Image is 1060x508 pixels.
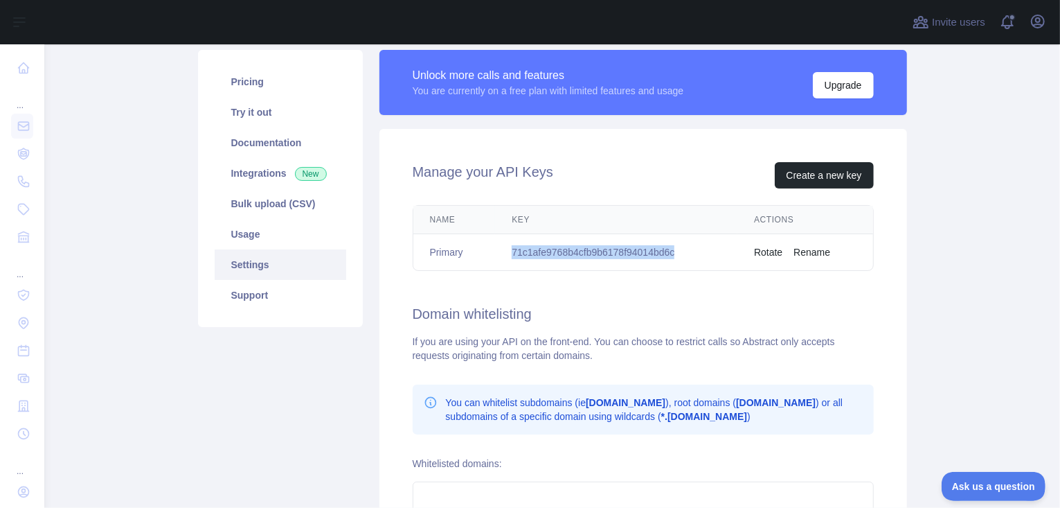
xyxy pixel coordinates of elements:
[11,83,33,111] div: ...
[413,234,496,271] td: Primary
[215,67,346,97] a: Pricing
[215,158,346,189] a: Integrations New
[413,304,874,324] h2: Domain whitelisting
[495,206,737,234] th: Key
[737,206,872,234] th: Actions
[413,67,684,84] div: Unlock more calls and features
[736,397,816,408] b: [DOMAIN_NAME]
[793,245,830,259] button: Rename
[295,167,327,181] span: New
[932,15,985,30] span: Invite users
[413,162,553,189] h2: Manage your API Keys
[413,84,684,98] div: You are currently on a free plan with limited features and usage
[413,458,502,469] label: Whitelisted domains:
[942,472,1046,501] iframe: Toggle Customer Support
[775,162,874,189] button: Create a new key
[215,189,346,219] a: Bulk upload (CSV)
[910,11,988,33] button: Invite users
[661,411,747,422] b: *.[DOMAIN_NAME]
[215,128,346,158] a: Documentation
[215,249,346,280] a: Settings
[754,245,782,259] button: Rotate
[413,335,874,362] div: If you are using your API on the front-end. You can choose to restrict calls so Abstract only acc...
[215,280,346,310] a: Support
[813,72,874,98] button: Upgrade
[11,252,33,280] div: ...
[215,97,346,128] a: Try it out
[586,397,665,408] b: [DOMAIN_NAME]
[215,219,346,249] a: Usage
[11,449,33,477] div: ...
[446,396,863,423] p: You can whitelist subdomains (ie ), root domains ( ) or all subdomains of a specific domain using...
[413,206,496,234] th: Name
[495,234,737,271] td: 71c1afe9768b4cfb9b6178f94014bd6c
